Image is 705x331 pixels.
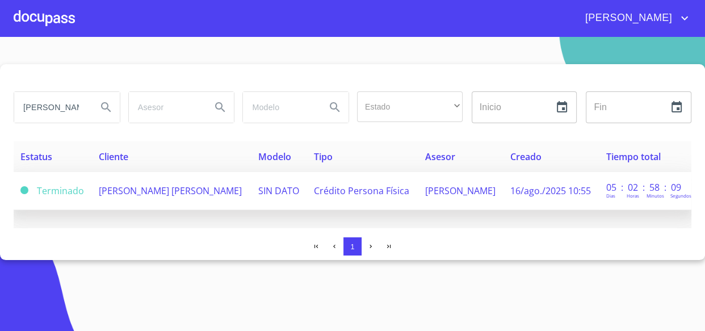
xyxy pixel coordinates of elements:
[606,192,615,199] p: Dias
[647,192,664,199] p: Minutos
[314,185,409,197] span: Crédito Persona Física
[627,192,639,199] p: Horas
[350,242,354,251] span: 1
[99,150,128,163] span: Cliente
[20,186,28,194] span: Terminado
[577,9,678,27] span: [PERSON_NAME]
[207,94,234,121] button: Search
[510,185,591,197] span: 16/ago./2025 10:55
[425,185,495,197] span: [PERSON_NAME]
[314,150,333,163] span: Tipo
[20,150,52,163] span: Estatus
[606,181,683,194] p: 05 : 02 : 58 : 09
[14,92,88,123] input: search
[258,150,291,163] span: Modelo
[258,185,299,197] span: SIN DATO
[93,94,120,121] button: Search
[129,92,203,123] input: search
[357,91,463,122] div: ​
[425,150,455,163] span: Asesor
[99,185,242,197] span: [PERSON_NAME] [PERSON_NAME]
[243,92,317,123] input: search
[343,237,362,255] button: 1
[670,192,691,199] p: Segundos
[321,94,349,121] button: Search
[37,185,84,197] span: Terminado
[577,9,691,27] button: account of current user
[606,150,661,163] span: Tiempo total
[510,150,542,163] span: Creado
